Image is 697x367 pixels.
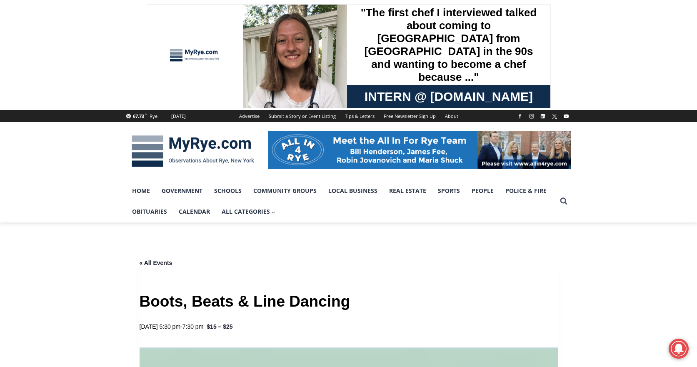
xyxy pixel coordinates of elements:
[515,111,525,121] a: Facebook
[218,83,386,102] span: Intern @ [DOMAIN_NAME]
[140,322,204,332] h2: -
[383,180,432,201] a: Real Estate
[561,111,571,121] a: YouTube
[126,201,173,222] a: Obituaries
[550,111,560,121] a: X
[379,110,440,122] a: Free Newsletter Sign Up
[264,110,340,122] a: Submit a Story or Event Listing
[216,201,282,222] button: Child menu of All Categories
[500,180,552,201] a: Police & Fire
[182,323,204,330] span: 7:30 pm
[466,180,500,201] a: People
[171,112,186,120] div: [DATE]
[527,111,537,121] a: Instagram
[126,130,260,173] img: MyRye.com
[208,180,247,201] a: Schools
[156,180,208,201] a: Government
[207,322,232,332] span: $15 – $25
[322,180,383,201] a: Local Business
[200,81,404,104] a: Intern @ [DOMAIN_NAME]
[150,112,157,120] div: Rye
[145,112,147,116] span: F
[126,180,556,222] nav: Primary Navigation
[268,131,571,169] img: All in for Rye
[247,180,322,201] a: Community Groups
[440,110,463,122] a: About
[235,110,463,122] nav: Secondary Navigation
[173,201,216,222] a: Calendar
[210,0,394,81] div: "The first chef I interviewed talked about coming to [GEOGRAPHIC_DATA] from [GEOGRAPHIC_DATA] in ...
[140,260,172,266] a: « All Events
[432,180,466,201] a: Sports
[235,110,264,122] a: Advertise
[140,323,181,330] span: [DATE] 5:30 pm
[556,194,571,209] button: View Search Form
[133,113,144,119] span: 67.73
[126,180,156,201] a: Home
[140,291,558,312] h1: Boots, Beats & Line Dancing
[538,111,548,121] a: Linkedin
[340,110,379,122] a: Tips & Letters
